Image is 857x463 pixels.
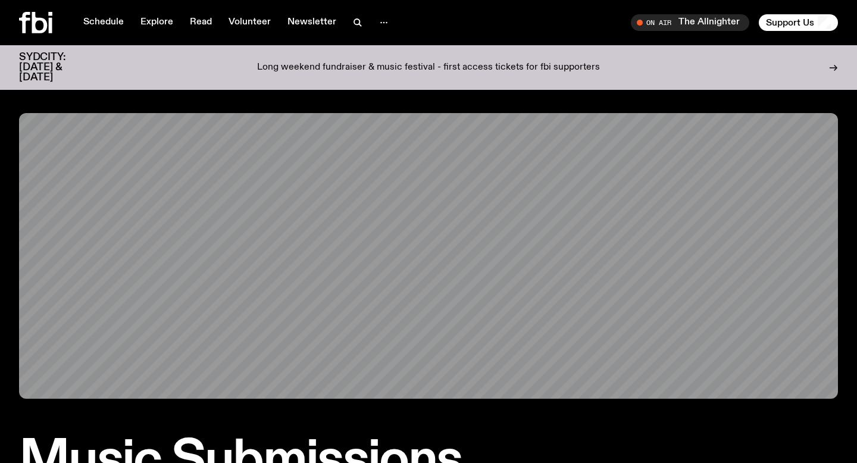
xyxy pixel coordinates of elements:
h3: SYDCITY: [DATE] & [DATE] [19,52,95,83]
a: Volunteer [221,14,278,31]
button: On AirThe Allnighter [631,14,749,31]
a: Explore [133,14,180,31]
a: Newsletter [280,14,343,31]
span: Support Us [766,17,814,28]
p: Long weekend fundraiser & music festival - first access tickets for fbi supporters [257,62,600,73]
a: Read [183,14,219,31]
a: Schedule [76,14,131,31]
button: Support Us [759,14,838,31]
